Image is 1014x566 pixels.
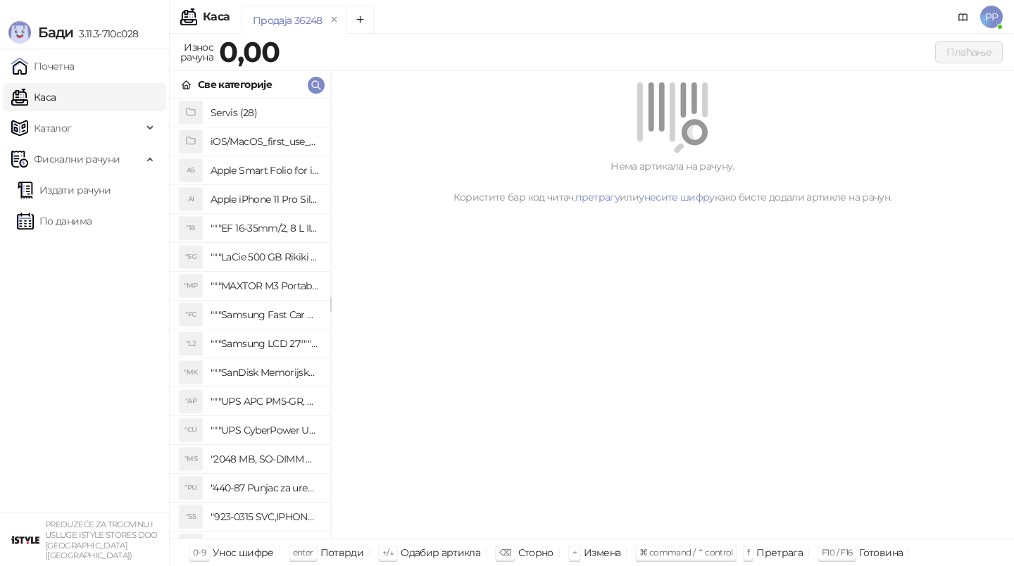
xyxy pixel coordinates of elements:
[180,159,202,182] div: AS
[219,34,280,69] strong: 0,00
[639,191,715,203] a: унесите шифру
[34,145,120,173] span: Фискални рачуни
[382,547,394,558] span: ↑/↓
[11,83,56,111] a: Каса
[45,520,158,560] small: PREDUZEĆE ZA TRGOVINU I USLUGE ISTYLE STORES DOO [GEOGRAPHIC_DATA] ([GEOGRAPHIC_DATA])
[180,246,202,268] div: "5G
[822,547,852,558] span: F10 / F16
[17,176,111,204] a: Издати рачуни
[170,99,330,539] div: grid
[180,448,202,470] div: "MS
[348,158,997,205] div: Нема артикала на рачуну. Користите бар код читач, или како бисте додали артикле на рачун.
[180,188,202,210] div: AI
[180,217,202,239] div: "18
[253,13,323,28] div: Продаја 36248
[756,543,803,562] div: Претрага
[211,332,319,355] h4: """Samsung LCD 27"""" C27F390FHUXEN"""
[572,547,577,558] span: +
[180,477,202,499] div: "PU
[8,21,31,44] img: Logo
[180,419,202,441] div: "CU
[34,114,72,142] span: Каталог
[211,534,319,557] h4: "923-0448 SVC,IPHONE,TOURQUE DRIVER KIT .65KGF- CM Šrafciger "
[211,303,319,326] h4: """Samsung Fast Car Charge Adapter, brzi auto punja_, boja crna"""
[293,547,313,558] span: enter
[177,38,216,66] div: Износ рачуна
[73,27,138,40] span: 3.11.3-710c028
[211,246,319,268] h4: """LaCie 500 GB Rikiki USB 3.0 / Ultra Compact & Resistant aluminum / USB 3.0 / 2.5"""""""
[211,477,319,499] h4: "440-87 Punjac za uredjaje sa micro USB portom 4/1, Stand."
[180,275,202,297] div: "MP
[211,419,319,441] h4: """UPS CyberPower UT650EG, 650VA/360W , line-int., s_uko, desktop"""
[211,505,319,528] h4: "923-0315 SVC,IPHONE 5/5S BATTERY REMOVAL TRAY Držač za iPhone sa kojim se otvara display
[38,24,73,41] span: Бади
[211,390,319,413] h4: """UPS APC PM5-GR, Essential Surge Arrest,5 utic_nica"""
[639,547,733,558] span: ⌘ command / ⌃ control
[180,505,202,528] div: "S5
[518,543,553,562] div: Сторно
[211,101,319,124] h4: Servis (28)
[401,543,480,562] div: Одабир артикла
[325,14,344,26] button: remove
[859,543,903,562] div: Готовина
[203,11,230,23] div: Каса
[211,188,319,210] h4: Apple iPhone 11 Pro Silicone Case - Black
[935,41,1003,63] button: Плаћање
[346,6,374,34] button: Add tab
[213,543,274,562] div: Унос шифре
[180,361,202,384] div: "MK
[575,191,620,203] a: претрагу
[211,217,319,239] h4: """EF 16-35mm/2, 8 L III USM"""
[747,547,749,558] span: f
[180,332,202,355] div: "L2
[11,52,75,80] a: Почетна
[952,6,975,28] a: Документација
[211,361,319,384] h4: """SanDisk Memorijska kartica 256GB microSDXC sa SD adapterom SDSQXA1-256G-GN6MA - Extreme PLUS, ...
[17,207,92,235] a: По данима
[180,303,202,326] div: "FC
[11,526,39,554] img: 64x64-companyLogo-77b92cf4-9946-4f36-9751-bf7bb5fd2c7d.png
[180,534,202,557] div: "SD
[211,130,319,153] h4: iOS/MacOS_first_use_assistance (4)
[211,275,319,297] h4: """MAXTOR M3 Portable 2TB 2.5"""" crni eksterni hard disk HX-M201TCB/GM"""
[584,543,620,562] div: Измена
[180,390,202,413] div: "AP
[211,448,319,470] h4: "2048 MB, SO-DIMM DDRII, 667 MHz, Napajanje 1,8 0,1 V, Latencija CL5"
[499,547,511,558] span: ⌫
[198,77,272,92] div: Све категорије
[193,547,206,558] span: 0-9
[980,6,1003,28] span: PP
[211,159,319,182] h4: Apple Smart Folio for iPad mini (A17 Pro) - Sage
[320,543,364,562] div: Потврди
